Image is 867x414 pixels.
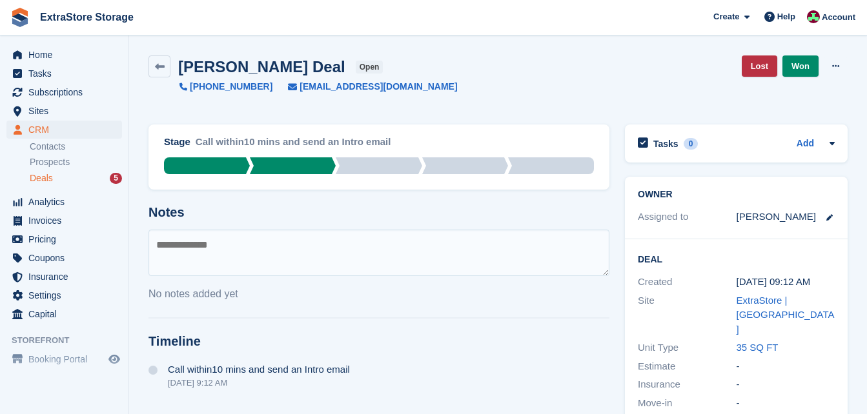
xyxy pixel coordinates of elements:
[28,64,106,83] span: Tasks
[737,359,835,374] div: -
[28,46,106,64] span: Home
[178,58,345,75] h2: [PERSON_NAME] Deal
[6,83,122,101] a: menu
[638,190,835,200] h2: Owner
[6,268,122,286] a: menu
[777,10,795,23] span: Help
[148,334,609,349] h2: Timeline
[6,64,122,83] a: menu
[300,80,457,94] span: [EMAIL_ADDRESS][DOMAIN_NAME]
[638,377,737,392] div: Insurance
[638,340,737,355] div: Unit Type
[742,55,777,77] a: Lost
[28,350,106,368] span: Booking Portal
[28,83,106,101] span: Subscriptions
[196,135,391,157] div: Call within10 mins and send an Intro email
[148,288,238,299] span: No notes added yet
[190,80,272,94] span: [PHONE_NUMBER]
[168,364,350,375] span: Call within10 mins and send an Intro email
[797,137,814,152] a: Add
[6,212,122,230] a: menu
[653,138,678,150] h2: Tasks
[164,135,190,150] div: Stage
[807,10,820,23] img: Chelsea Parker
[6,102,122,120] a: menu
[28,249,106,267] span: Coupons
[28,286,106,304] span: Settings
[30,155,122,169] a: Prospects
[737,377,835,392] div: -
[6,46,122,64] a: menu
[30,141,122,153] a: Contacts
[638,359,737,374] div: Estimate
[28,268,106,286] span: Insurance
[638,293,737,337] div: Site
[638,275,737,290] div: Created
[638,210,737,224] div: Assigned to
[737,210,816,224] div: [PERSON_NAME]
[107,351,122,367] a: Preview store
[28,212,106,230] span: Invoices
[28,121,106,139] span: CRM
[179,80,272,94] a: [PHONE_NUMBER]
[356,61,383,74] span: open
[28,193,106,211] span: Analytics
[6,193,122,211] a: menu
[30,156,70,168] span: Prospects
[684,138,699,150] div: 0
[782,55,819,77] a: Won
[10,8,30,27] img: stora-icon-8386f47178a22dfd0bd8f6a31ec36ba5ce8667c1dd55bd0f319d3a0aa187defe.svg
[6,305,122,323] a: menu
[272,80,457,94] a: [EMAIL_ADDRESS][DOMAIN_NAME]
[168,378,350,388] div: [DATE] 9:12 AM
[35,6,139,28] a: ExtraStore Storage
[822,11,855,24] span: Account
[30,172,53,184] span: Deals
[6,350,122,368] a: menu
[737,275,835,290] div: [DATE] 09:12 AM
[737,342,779,353] a: 35 SQ FT
[6,230,122,248] a: menu
[638,396,737,411] div: Move-in
[28,305,106,323] span: Capital
[110,173,122,184] div: 5
[6,286,122,304] a: menu
[6,121,122,139] a: menu
[737,295,835,335] a: ExtraStore | [GEOGRAPHIC_DATA]
[638,252,835,265] h2: Deal
[148,205,609,220] h2: Notes
[737,396,835,411] div: -
[6,249,122,267] a: menu
[30,172,122,185] a: Deals 5
[28,102,106,120] span: Sites
[12,334,128,347] span: Storefront
[28,230,106,248] span: Pricing
[713,10,739,23] span: Create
